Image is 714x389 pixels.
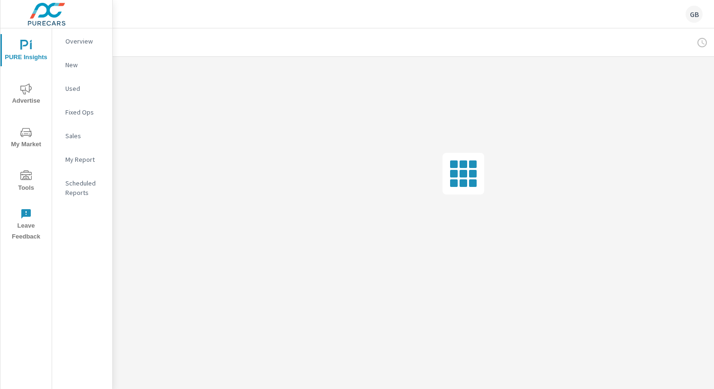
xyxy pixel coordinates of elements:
div: GB [686,6,703,23]
span: Leave Feedback [3,208,49,242]
p: New [65,60,105,70]
p: Scheduled Reports [65,178,105,197]
div: Scheduled Reports [52,176,112,200]
div: nav menu [0,28,52,246]
div: Fixed Ops [52,105,112,119]
p: Overview [65,36,105,46]
p: My Report [65,155,105,164]
p: Used [65,84,105,93]
div: Overview [52,34,112,48]
span: My Market [3,127,49,150]
p: Fixed Ops [65,107,105,117]
span: Tools [3,170,49,194]
div: Sales [52,129,112,143]
span: PURE Insights [3,40,49,63]
div: My Report [52,152,112,167]
span: Advertise [3,83,49,106]
p: Sales [65,131,105,141]
div: New [52,58,112,72]
div: Used [52,81,112,96]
